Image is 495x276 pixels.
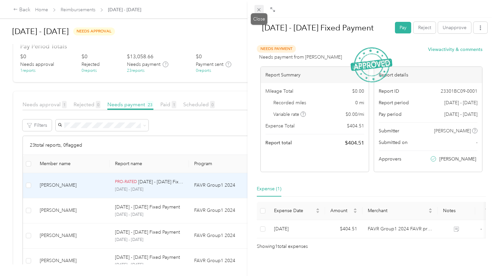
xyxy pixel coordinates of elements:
[255,20,390,36] h1: Sep 1 - 30, 2025 Fixed Payment
[316,207,320,211] span: caret-up
[352,88,364,95] span: $ 0.00
[476,139,477,146] span: -
[355,99,364,106] span: 0 mi
[345,139,364,147] span: $ 404.51
[480,226,482,232] span: -
[257,45,296,53] span: Needs Payment
[265,88,293,95] span: Mileage Total
[269,202,325,220] th: Expense Date
[274,208,314,213] span: Expense Date
[265,139,292,146] span: Report total
[444,99,477,106] span: [DATE] - [DATE]
[273,99,306,106] span: Recorded miles
[379,88,399,95] span: Report ID
[379,111,402,118] span: Pay period
[374,67,482,83] div: Report details
[353,210,357,214] span: caret-down
[351,47,392,83] img: ApprovedStamp
[362,202,438,220] th: Merchant
[438,22,471,33] button: Unapprove
[347,122,364,129] span: $ 404.51
[379,127,399,134] span: Submitter
[257,243,308,250] span: Showing 1 total expenses
[316,210,320,214] span: caret-down
[413,22,436,33] button: Reject
[428,210,432,214] span: caret-down
[379,139,408,146] span: Submitted on
[428,46,482,53] button: Viewactivity & comments
[428,207,432,211] span: caret-up
[257,185,281,193] div: Expense (1)
[441,88,477,95] span: 23301BC09-0001
[259,54,342,61] span: Needs payment from [PERSON_NAME]
[438,202,475,220] th: Notes
[346,111,364,118] span: $ 0.00 / mi
[379,156,401,162] span: Approvers
[265,122,295,129] span: Expense Total
[458,239,495,276] iframe: Everlance-gr Chat Button Frame
[269,220,325,238] td: 2025-10-01
[251,13,267,25] div: Close
[273,111,306,118] span: Variable rate
[325,202,362,220] th: Amount
[368,208,427,213] span: Merchant
[439,156,476,162] span: [PERSON_NAME]
[444,111,477,118] span: [DATE] - [DATE]
[325,220,362,238] td: $404.51
[395,22,411,33] button: Pay
[353,207,357,211] span: caret-up
[330,208,352,213] span: Amount
[362,220,438,238] td: FAVR Group1 2024 FAVR program
[434,127,471,134] span: [PERSON_NAME]
[261,67,369,83] div: Report Summary
[379,99,409,106] span: Report period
